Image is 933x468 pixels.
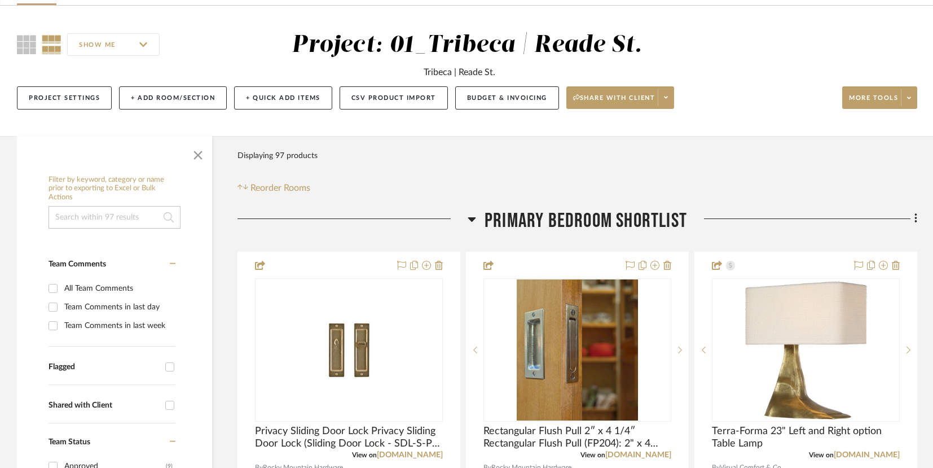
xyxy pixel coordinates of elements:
button: Close [187,142,209,164]
span: Primary Bedroom SHORTLIST [485,209,687,233]
input: Search within 97 results [49,206,181,229]
a: [DOMAIN_NAME] [834,451,900,459]
div: Displaying 97 products [237,145,318,167]
span: View on [809,452,834,458]
button: More tools [842,86,917,109]
a: [DOMAIN_NAME] [605,451,671,459]
img: Privacy Sliding Door Lock Privacy Sliding Door Lock (Sliding Door Lock - SDL-S-PR) Exterior Escut... [279,279,420,421]
span: Reorder Rooms [250,181,310,195]
button: Reorder Rooms [237,181,310,195]
span: Privacy Sliding Door Lock Privacy Sliding Door Lock (Sliding Door Lock - SDL-S-PR) Exterior Escut... [255,425,443,450]
div: Project: 01_Tribeca | Reade St. [292,33,642,57]
img: Terra-Forma 23" Left and Right option Table Lamp [736,279,877,421]
div: 0 [256,279,442,421]
div: Tribeca | Reade St. [424,65,495,79]
div: All Team Comments [64,279,173,298]
span: View on [580,452,605,458]
button: CSV Product Import [340,86,448,110]
button: Share with client [566,86,675,109]
button: + Quick Add Items [234,86,332,110]
span: Terra-Forma 23" Left and Right option Table Lamp [712,425,900,450]
span: Share with client [573,94,655,111]
span: Team Comments [49,260,106,268]
button: + Add Room/Section [119,86,227,110]
button: Project Settings [17,86,112,110]
h6: Filter by keyword, category or name prior to exporting to Excel or Bulk Actions [49,176,181,202]
div: Shared with Client [49,401,160,410]
div: Team Comments in last day [64,298,173,316]
span: View on [352,452,377,458]
img: Rectangular Flush Pull 2″ x 4 1/4″ Rectangular Flush Pull (FP204): 2" x 4 1/4" [517,279,639,421]
button: Budget & Invoicing [455,86,559,110]
span: Team Status [49,438,90,446]
span: More tools [849,94,898,111]
span: Rectangular Flush Pull 2″ x 4 1/4″ Rectangular Flush Pull (FP204): 2" x 4 1/4" [483,425,671,450]
div: Flagged [49,362,160,372]
div: Team Comments in last week [64,317,173,335]
a: [DOMAIN_NAME] [377,451,443,459]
